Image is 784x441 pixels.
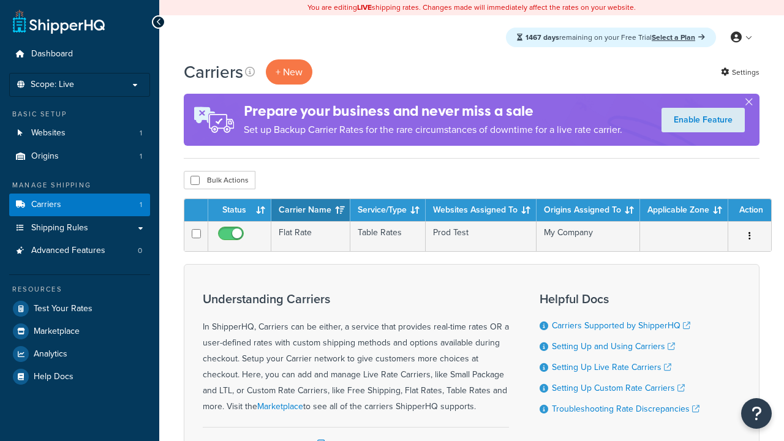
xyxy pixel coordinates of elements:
[552,340,675,353] a: Setting Up and Using Carriers
[244,121,622,138] p: Set up Backup Carrier Rates for the rare circumstances of downtime for a live rate carrier.
[34,372,73,382] span: Help Docs
[526,32,559,43] strong: 1467 days
[9,122,150,145] li: Websites
[9,366,150,388] a: Help Docs
[9,194,150,216] a: Carriers 1
[741,398,772,429] button: Open Resource Center
[9,284,150,295] div: Resources
[350,199,426,221] th: Service/Type: activate to sort column ascending
[350,221,426,251] td: Table Rates
[266,59,312,85] button: + New
[140,151,142,162] span: 1
[9,122,150,145] a: Websites 1
[184,60,243,84] h1: Carriers
[31,80,74,90] span: Scope: Live
[426,221,537,251] td: Prod Test
[184,94,244,146] img: ad-rules-rateshop-fe6ec290ccb7230408bd80ed9643f0289d75e0ffd9eb532fc0e269fcd187b520.png
[257,400,303,413] a: Marketplace
[357,2,372,13] b: LIVE
[34,349,67,360] span: Analytics
[721,64,759,81] a: Settings
[138,246,142,256] span: 0
[9,320,150,342] a: Marketplace
[552,319,690,332] a: Carriers Supported by ShipperHQ
[728,199,771,221] th: Action
[244,101,622,121] h4: Prepare your business and never miss a sale
[652,32,705,43] a: Select a Plan
[203,292,509,306] h3: Understanding Carriers
[31,49,73,59] span: Dashboard
[506,28,716,47] div: remaining on your Free Trial
[140,128,142,138] span: 1
[31,151,59,162] span: Origins
[13,9,105,34] a: ShipperHQ Home
[552,382,685,394] a: Setting Up Custom Rate Carriers
[9,217,150,239] a: Shipping Rules
[9,109,150,119] div: Basic Setup
[271,221,350,251] td: Flat Rate
[552,402,699,415] a: Troubleshooting Rate Discrepancies
[9,194,150,216] li: Carriers
[9,239,150,262] a: Advanced Features 0
[9,298,150,320] a: Test Your Rates
[9,145,150,168] a: Origins 1
[9,43,150,66] a: Dashboard
[537,199,640,221] th: Origins Assigned To: activate to sort column ascending
[31,246,105,256] span: Advanced Features
[34,304,92,314] span: Test Your Rates
[537,221,640,251] td: My Company
[9,239,150,262] li: Advanced Features
[426,199,537,221] th: Websites Assigned To: activate to sort column ascending
[31,223,88,233] span: Shipping Rules
[640,199,728,221] th: Applicable Zone: activate to sort column ascending
[540,292,699,306] h3: Helpful Docs
[31,200,61,210] span: Carriers
[552,361,671,374] a: Setting Up Live Rate Carriers
[9,343,150,365] a: Analytics
[31,128,66,138] span: Websites
[9,145,150,168] li: Origins
[140,200,142,210] span: 1
[9,180,150,190] div: Manage Shipping
[271,199,350,221] th: Carrier Name: activate to sort column ascending
[203,292,509,415] div: In ShipperHQ, Carriers can be either, a service that provides real-time rates OR a user-defined r...
[184,171,255,189] button: Bulk Actions
[208,199,271,221] th: Status: activate to sort column ascending
[34,326,80,337] span: Marketplace
[661,108,745,132] a: Enable Feature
